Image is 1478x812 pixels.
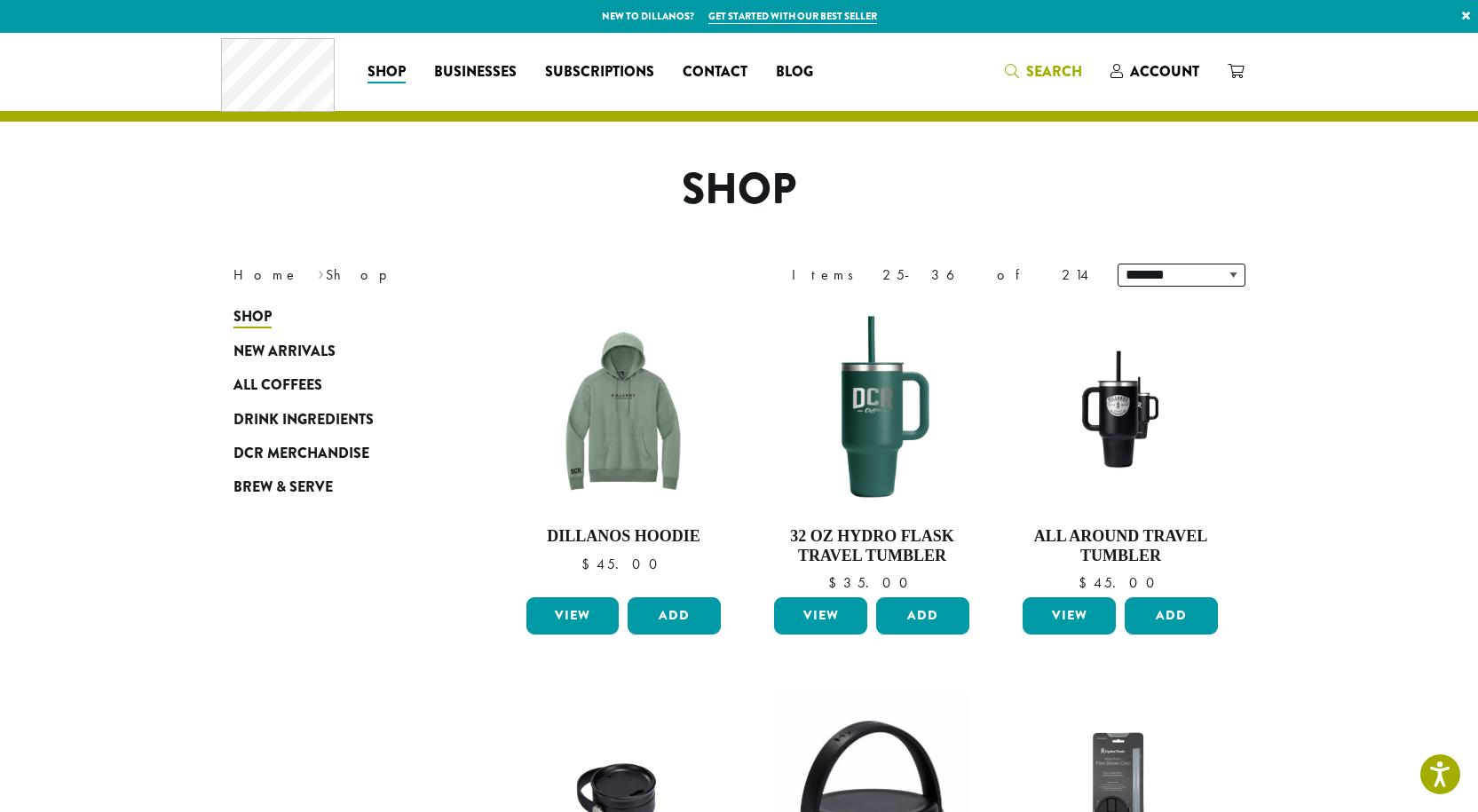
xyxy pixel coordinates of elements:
a: DCR Merchandise [233,437,447,470]
a: Dillanos Hoodie $45.00 [522,309,726,590]
bdi: 35.00 [828,573,916,592]
span: › [318,258,324,286]
a: Brew & Serve [233,470,447,504]
span: Businesses [434,61,517,83]
img: 32TravelTumbler_Fir-e1741126779857.png [770,309,974,513]
h4: Dillanos Hoodie [522,527,726,547]
a: Search [991,57,1096,86]
div: Items 25-36 of 214 [792,264,1091,286]
span: $ [828,573,843,592]
button: Add [876,597,969,635]
button: Add [628,597,721,635]
a: View [1023,597,1116,635]
span: Drink Ingredients [233,409,374,431]
span: Search [1026,61,1082,82]
bdi: 45.00 [581,555,666,573]
a: 32 oz Hydro Flask Travel Tumbler $35.00 [770,309,974,590]
span: Shop [233,306,272,328]
span: Subscriptions [545,61,654,83]
span: New Arrivals [233,341,336,363]
button: Add [1125,597,1218,635]
span: DCR Merchandise [233,443,369,465]
span: Shop [368,61,406,83]
a: View [526,597,620,635]
h4: 32 oz Hydro Flask Travel Tumbler [770,527,974,565]
span: Account [1130,61,1199,82]
a: Get started with our best seller [708,9,877,24]
h1: Shop [220,164,1259,216]
span: Blog [776,61,813,83]
span: All Coffees [233,374,322,397]
span: $ [1079,573,1094,592]
a: View [774,597,867,635]
h4: All Around Travel Tumbler [1018,527,1222,565]
a: All Coffees [233,368,447,402]
img: T32_Black_1200x900.jpg [1018,335,1222,487]
a: New Arrivals [233,335,447,368]
span: Contact [683,61,747,83]
a: Drink Ingredients [233,402,447,436]
bdi: 45.00 [1079,573,1163,592]
a: Shop [233,300,447,334]
nav: Breadcrumb [233,264,713,286]
span: $ [581,555,597,573]
a: All Around Travel Tumbler $45.00 [1018,309,1222,590]
img: DCR-Dillanos-Hoodie-Laurel-Green.png [521,309,725,513]
a: Home [233,265,299,284]
span: Brew & Serve [233,477,333,499]
a: Shop [353,58,420,86]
